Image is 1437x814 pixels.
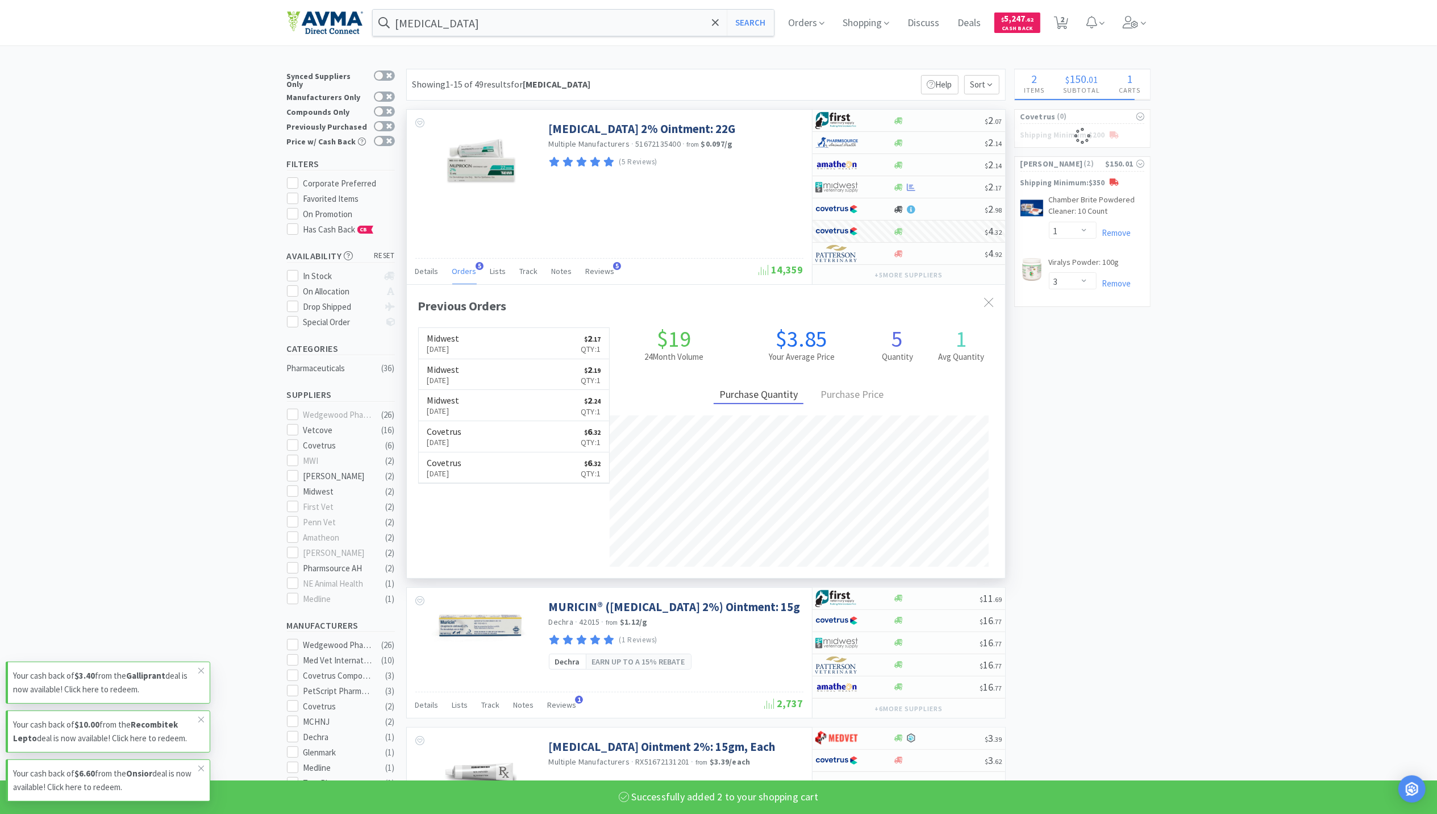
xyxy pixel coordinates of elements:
p: Qty: 1 [581,436,601,448]
div: Purchase Price [815,387,889,404]
a: Discuss [903,18,944,28]
span: $ [1001,16,1004,23]
div: ( 2 ) [386,516,395,529]
img: 3331a67d23dc422aa21b1ec98afbf632_11.png [815,156,858,173]
img: f5e969b455434c6296c6d81ef179fa71_3.png [815,657,858,674]
h1: 5 [865,327,930,350]
div: Corporate Preferred [303,177,395,190]
div: ( 3 ) [386,684,395,698]
div: Favorited Items [303,192,395,206]
div: Dechra [303,730,373,744]
div: Drop Shipped [303,300,378,314]
img: ff8b1f86c83b42a69be06ecb04b78206_67817.jpeg [1021,197,1043,219]
button: Search [727,10,774,36]
span: from [606,618,618,626]
a: Midwest[DATE]$2.19Qty:1 [419,359,610,391]
a: $5,247.62Cash Back [994,7,1040,38]
button: +5more suppliers [869,267,948,283]
img: 7915dbd3f8974342a4dc3feb8efc1740_58.png [815,134,858,151]
div: ( 2 ) [386,531,395,545]
span: 16 [980,636,1002,649]
h5: Filters [287,157,395,171]
div: On Allocation [303,285,378,298]
span: Lists [490,266,506,276]
div: $150.01 [1105,157,1144,170]
span: 6 [584,457,601,468]
a: Viralys Powder: 100g [1049,257,1119,273]
div: Med Vet International Direct [303,654,373,667]
span: CB [358,226,369,233]
span: Reviews [586,266,615,276]
a: Covetrus[DATE]$6.32Qty:1 [419,421,610,452]
p: Qty: 1 [581,467,601,480]
a: Multiple Manufacturers [549,757,630,767]
span: 2 [584,364,601,375]
p: Shipping Minimum: $350 [1015,177,1150,189]
span: . 69 [994,595,1002,604]
h6: Covetrus [427,427,462,436]
div: Wedgewood Pharmacy [303,638,373,652]
span: · [631,139,634,149]
span: · [631,757,634,767]
div: Medline [303,761,373,775]
span: 11 [980,592,1002,605]
span: for [511,78,591,90]
span: . 77 [994,662,1002,670]
span: 16 [980,614,1002,627]
strong: $10.00 [74,719,99,730]
span: . 98 [994,206,1002,214]
span: . 77 [994,684,1002,692]
span: $ [985,228,989,236]
p: Help [921,75,959,94]
h2: Avg Quantity [930,350,994,364]
span: [PERSON_NAME] [1021,157,1083,170]
span: 2 [985,202,1002,215]
div: ( 1 ) [386,761,395,775]
strong: [MEDICAL_DATA] [523,78,591,90]
div: Purchase Quantity [714,387,803,404]
div: ( 1 ) [386,746,395,759]
span: $ [980,639,984,648]
span: $ [980,617,984,626]
span: 5,247 [1001,13,1034,24]
div: Synced Suppliers Only [287,70,368,88]
div: Special Order [303,315,378,329]
span: . 19 [592,367,601,375]
span: . 92 [994,250,1002,259]
div: ( 2 ) [386,700,395,713]
div: Taro Pharmaceuticals [303,776,373,790]
h5: Manufacturers [287,619,395,632]
div: [PERSON_NAME] [303,470,373,483]
div: ( 6 ) [386,439,395,452]
strong: Onsior [126,768,152,779]
img: 67d67680309e4a0bb49a5ff0391dcc42_6.png [815,112,858,129]
span: 150 [1069,72,1086,86]
div: ( 10 ) [382,654,395,667]
span: Notes [552,266,572,276]
div: ( 26 ) [382,638,395,652]
h4: Subtotal [1054,85,1110,95]
p: (5 Reviews) [619,156,657,168]
span: 51672135400 [635,139,681,149]
span: Sort [964,75,999,94]
span: $ [985,206,989,214]
span: Track [520,266,538,276]
span: 42015 [579,617,599,627]
div: ( 36 ) [382,362,395,375]
a: Multiple Manufacturers [549,139,630,149]
h5: Categories [287,342,395,355]
span: 2 [985,114,1002,127]
div: On Promotion [303,207,395,221]
span: 2 [985,158,1002,171]
span: · [682,139,685,149]
img: 4dd14cff54a648ac9e977f0c5da9bc2e_5.png [815,634,858,651]
h5: Availability [287,250,395,263]
span: Lists [452,700,468,710]
a: Dechra [549,617,574,627]
span: 14,359 [759,263,803,276]
span: 1 [575,696,583,704]
a: Remove [1097,227,1131,238]
span: $ [980,684,984,692]
span: Details [415,266,439,276]
div: Covetrus Compounding Pharmacy [303,669,373,683]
